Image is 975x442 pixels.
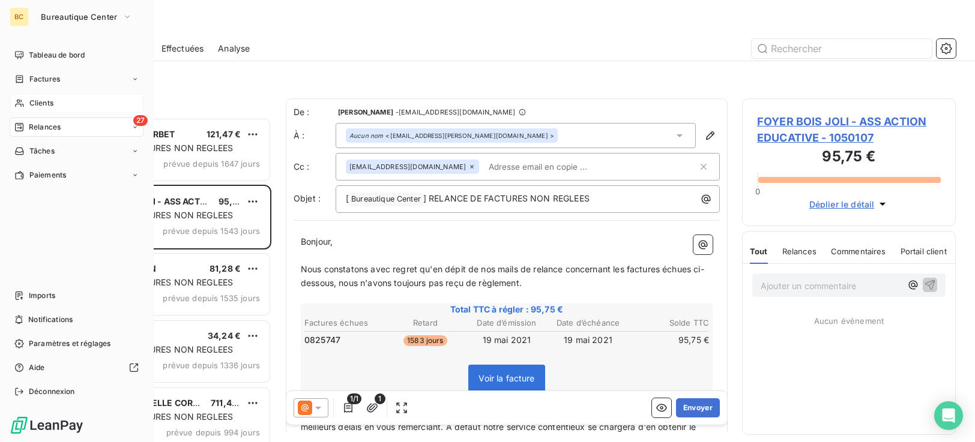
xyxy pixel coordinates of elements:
th: Date d’échéance [548,317,629,329]
span: Total TTC à régler : 95,75 € [303,303,711,315]
span: Nous constatons avec regret qu'en dépit de nos mails de relance concernant les factures échues ci... [301,264,704,288]
td: 95,75 € [629,333,710,347]
span: Tout [750,246,768,256]
span: Déplier le détail [809,198,875,211]
div: Open Intercom Messenger [934,401,963,430]
th: Solde TTC [629,317,710,329]
span: 121,47 € [207,129,241,139]
span: Aucun évènement [814,316,884,326]
div: grid [58,118,271,442]
span: Paiements [29,170,66,181]
span: De : [294,106,336,118]
input: Rechercher [752,39,932,58]
a: Aide [10,358,143,377]
span: 27 [133,115,148,126]
span: 1 [375,393,385,404]
label: À : [294,130,336,142]
span: 81,28 € [210,263,241,273]
span: 0825747 [304,334,340,346]
h3: 95,75 € [757,146,941,170]
button: Déplier le détail [806,197,893,211]
span: prévue depuis 1647 jours [163,159,260,169]
span: RELANCE FACTURES NON REGLEES [86,210,233,220]
span: Clients [29,98,53,109]
span: Bonjour, [301,236,333,246]
span: Bureautique Center [349,193,423,206]
span: 34,24 € [208,330,241,341]
span: 711,40 € [211,398,245,408]
span: prévue depuis 1543 jours [163,226,260,236]
span: Bureautique Center [41,12,118,22]
span: Tâches [29,146,55,157]
span: Tableau de bord [29,50,85,61]
span: Objet : [294,193,321,203]
span: RELANCE FACTURES NON REGLEES [86,143,233,153]
em: Aucun nom [349,131,383,140]
div: BC [10,7,29,26]
td: 19 mai 2021 [548,333,629,347]
span: Analyse [218,43,250,55]
th: Factures échues [304,317,384,329]
span: FOYER BOIS JOLI - ASS ACTION EDUCATIVE [85,196,267,206]
label: Cc : [294,161,336,173]
span: Commentaires [831,246,886,256]
input: Adresse email en copie ... [484,158,623,176]
span: Aide [29,362,45,373]
img: Logo LeanPay [10,416,84,435]
span: 1583 jours [403,335,447,346]
span: Notifications [28,314,73,325]
span: FOYER BOIS JOLI - ASS ACTION EDUCATIVE - 1050107 [757,113,941,146]
span: [PERSON_NAME] [338,109,393,116]
span: RELANCE FACTURES NON REGLEES [86,344,233,354]
div: <[EMAIL_ADDRESS][PERSON_NAME][DOMAIN_NAME] > [349,131,554,140]
span: RELANCE FACTURES NON REGLEES [86,277,233,287]
span: Imports [29,290,55,301]
span: Effectuées [161,43,204,55]
span: prévue depuis 1336 jours [163,360,260,370]
span: Portail client [901,246,947,256]
span: RELANCE FACTURES NON REGLEES [86,411,233,422]
span: [ [346,193,349,203]
th: Date d’émission [466,317,547,329]
span: prévue depuis 1535 jours [163,293,260,303]
span: 0 [755,187,760,196]
span: ] RELANCE DE FACTURES NON REGLEES [423,193,590,203]
span: [EMAIL_ADDRESS][DOMAIN_NAME] [349,163,466,170]
button: Envoyer [676,398,720,417]
span: Déconnexion [29,386,75,397]
span: - [EMAIL_ADDRESS][DOMAIN_NAME] [396,109,515,116]
span: Paramètres et réglages [29,338,110,349]
span: 1/1 [347,393,361,404]
span: prévue depuis 994 jours [166,428,260,437]
span: Factures [29,74,60,85]
span: Relances [782,246,817,256]
span: Voir la facture [478,373,534,383]
td: 19 mai 2021 [466,333,547,347]
span: Relances [29,122,61,133]
span: 95,75 € [219,196,251,206]
th: Retard [385,317,466,329]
